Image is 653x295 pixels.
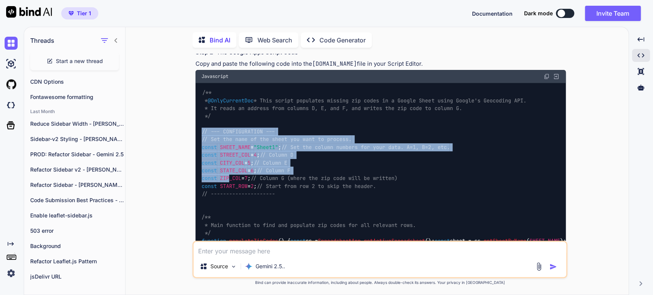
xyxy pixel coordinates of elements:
span: const [202,144,217,151]
span: /** * * This script populates missing zip codes in a Google Sheet using Google's Geocoding API. *... [202,89,526,120]
img: settings [5,267,18,280]
span: const [202,167,217,174]
span: Tier 1 [77,10,91,17]
img: icon [549,263,557,271]
p: Copy and paste the following code into the file in your Script Editor. [195,60,566,68]
p: Background [30,242,125,250]
span: Start a new thread [56,57,103,65]
span: const [202,183,217,190]
img: Bind AI [6,6,52,18]
span: function [202,237,226,244]
img: copy [544,73,550,79]
p: Refactor Sidebar - [PERSON_NAME] 4 [30,181,125,189]
span: SpreadsheetApp [318,237,361,244]
button: premiumTier 1 [61,7,98,19]
span: // Start from row 2 to skip the header. [257,183,376,190]
img: darkCloudIdeIcon [5,99,18,112]
span: SHEET_NAME [529,237,560,244]
span: const [434,237,449,244]
span: const [202,159,217,166]
p: Code Submission Best Practices - [PERSON_NAME] 4.0 [30,196,125,204]
img: chat [5,37,18,50]
span: CITY_COL [220,159,244,166]
span: populateZipCodes [229,237,278,244]
span: 6 [251,167,254,174]
span: ZIP_COL [220,175,241,182]
h2: Last Month [24,109,125,115]
h1: Threads [30,36,54,45]
code: [DOMAIN_NAME] [312,60,357,68]
span: // Set the name of the sheet you want to process. [202,136,352,143]
p: CDN Options [30,78,125,86]
img: Open in Browser [553,73,560,80]
img: Gemini 2.5 Pro [245,263,252,270]
p: Sidebar-v2 Styling - [PERSON_NAME] 4 Sonnet [30,135,125,143]
span: // Column F [257,167,290,174]
span: // Column G (where the zip code will be written) [251,175,397,182]
span: Documentation [472,10,513,17]
span: 4 [254,152,257,159]
img: Pick Models [230,263,237,270]
p: Reduce Sidebar Width - [PERSON_NAME] 4 Sonnet [30,120,125,128]
p: 503 error [30,227,125,235]
button: Invite Team [585,6,641,21]
p: Bind AI [210,36,230,45]
span: const [202,152,217,159]
span: getSheetByName [483,237,526,244]
span: SHEET_NAME [220,144,251,151]
p: PROD: Refactor Sidebar - Gemini 2.5 [30,151,125,158]
p: Refactor Leaflet.js Pattern [30,258,125,265]
span: Dark mode [524,10,553,17]
p: Code Generator [319,36,366,45]
span: 2 [251,183,254,190]
img: attachment [534,262,543,271]
span: 7 [244,175,248,182]
span: @OnlyCurrentDoc [208,97,254,104]
span: START_ROW [220,183,248,190]
span: /** * Main function to find and populate zip codes for all relevant rows. */ [202,214,416,237]
p: Bind can provide inaccurate information, including about people. Always double-check its answers.... [192,280,567,285]
p: Enable leaflet-sidebar.js [30,212,125,219]
span: // Column D [260,152,293,159]
img: githubLight [5,78,18,91]
p: Gemini 2.5.. [256,263,285,270]
img: premium [68,11,74,16]
p: Fontawesome formatting [30,93,125,101]
button: Documentation [472,10,513,18]
span: 5 [248,159,251,166]
span: "Sheet1" [254,144,278,151]
span: STREET_COL [220,152,251,159]
p: Web Search [257,36,292,45]
span: const [290,237,306,244]
p: Source [210,263,228,270]
p: Refactor Sidebar v2 - [PERSON_NAME] 4 Sonnet [30,166,125,173]
span: getActiveSpreadsheet [364,237,425,244]
img: ai-studio [5,57,18,70]
span: // --------------------- [202,191,275,198]
span: // Column E [254,159,287,166]
span: STATE_COL [220,167,248,174]
span: Javascript [202,73,228,79]
span: // --- CONFIGURATION --- [202,128,275,135]
span: // Set the column numbers for your data. A=1, B=2, etc. [281,144,449,151]
span: const [202,175,217,182]
p: jsDelivr URL [30,273,125,280]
